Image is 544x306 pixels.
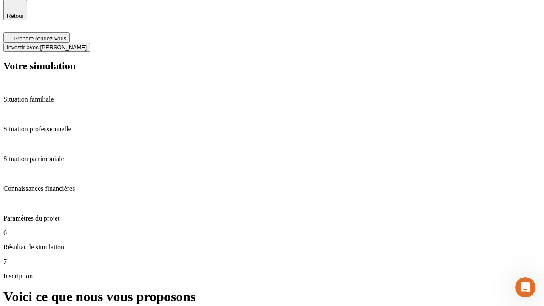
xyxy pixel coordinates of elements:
h1: Voici ce que nous vous proposons [3,289,541,305]
span: Investir avec [PERSON_NAME] [7,44,87,51]
iframe: Intercom live chat [515,277,535,297]
p: Paramètres du projet [3,215,541,222]
span: Prendre rendez-vous [14,35,66,42]
p: Inscription [3,272,541,280]
p: Connaissances financières [3,185,541,193]
p: Situation professionnelle [3,125,541,133]
button: Investir avec [PERSON_NAME] [3,43,90,52]
p: 7 [3,258,541,266]
p: Résultat de simulation [3,244,541,251]
p: 6 [3,229,541,237]
h2: Votre simulation [3,60,541,72]
button: Prendre rendez-vous [3,32,70,43]
p: Situation familiale [3,96,541,103]
p: Situation patrimoniale [3,155,541,163]
span: Retour [7,13,24,19]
